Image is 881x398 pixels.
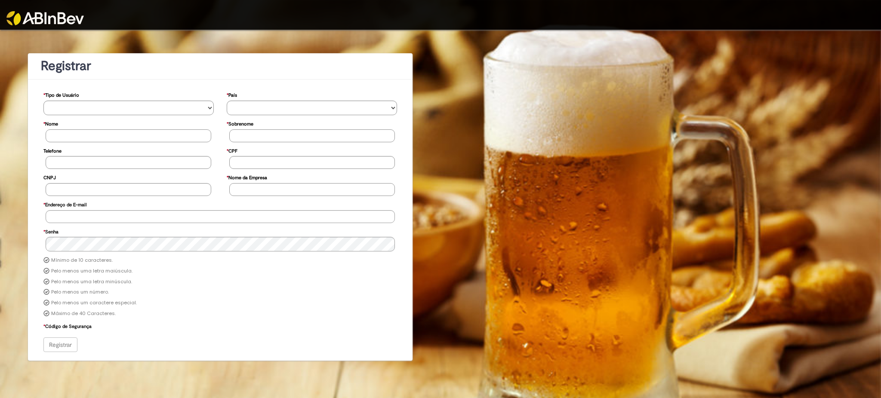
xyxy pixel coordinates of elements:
label: Pelo menos uma letra minúscula. [51,279,132,285]
label: Pelo menos uma letra maiúscula. [51,268,132,275]
label: Código de Segurança [43,319,92,332]
label: Nome [43,117,58,129]
h1: Registrar [41,59,400,73]
label: CPF [227,144,237,156]
label: País [227,88,237,101]
label: Endereço de E-mail [43,198,86,210]
label: Mínimo de 10 caracteres. [51,257,113,264]
label: Pelo menos um caractere especial. [51,300,137,306]
label: Nome da Empresa [227,171,267,183]
label: Telefone [43,144,62,156]
label: Sobrenome [227,117,253,129]
label: Máximo de 40 Caracteres. [51,310,116,317]
img: ABInbev-white.png [6,11,84,25]
label: Senha [43,225,59,237]
label: Tipo de Usuário [43,88,79,101]
label: CNPJ [43,171,56,183]
label: Pelo menos um número. [51,289,109,296]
